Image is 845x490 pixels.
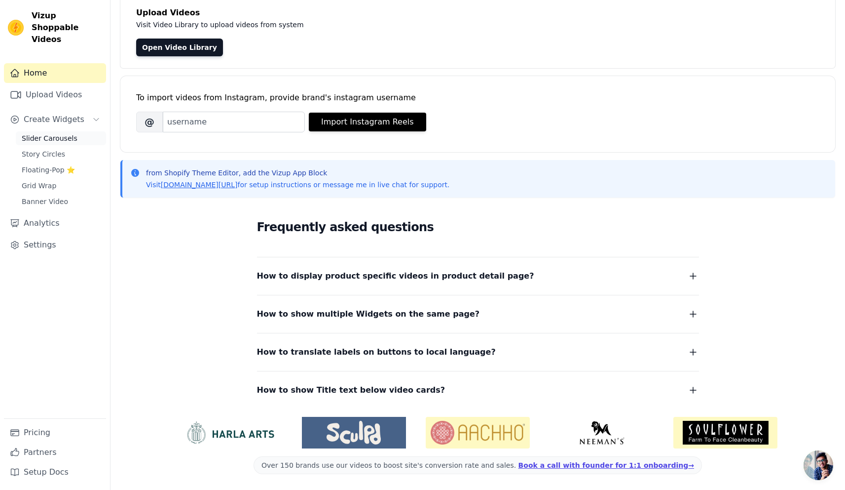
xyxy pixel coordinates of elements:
span: Grid Wrap [22,181,56,191]
button: Create Widgets [4,110,106,129]
a: Banner Video [16,195,106,208]
button: Import Instagram Reels [309,113,426,131]
a: Settings [4,235,106,255]
h2: Frequently asked questions [257,217,699,237]
div: Open chat [804,450,833,480]
span: Vizup Shoppable Videos [32,10,102,45]
span: How to translate labels on buttons to local language? [257,345,496,359]
a: Story Circles [16,147,106,161]
button: How to show Title text below video cards? [257,383,699,397]
img: HarlaArts [178,421,282,445]
a: Analytics [4,213,106,233]
a: Partners [4,443,106,462]
img: Vizup [8,20,24,36]
img: Soulflower [673,417,777,449]
button: How to display product specific videos in product detail page? [257,269,699,283]
a: Book a call with founder for 1:1 onboarding [518,461,694,469]
img: Sculpd US [302,421,406,445]
span: Story Circles [22,149,65,159]
a: [DOMAIN_NAME][URL] [161,181,238,189]
input: username [163,112,305,132]
span: Slider Carousels [22,133,77,143]
span: @ [136,112,163,132]
p: Visit for setup instructions or message me in live chat for support. [146,180,449,190]
span: How to show multiple Widgets on the same page? [257,307,480,321]
p: from Shopify Theme Editor, add the Vizup App Block [146,168,449,178]
span: How to display product specific videos in product detail page? [257,269,534,283]
a: Pricing [4,423,106,443]
button: How to show multiple Widgets on the same page? [257,307,699,321]
a: Grid Wrap [16,179,106,193]
a: Floating-Pop ⭐ [16,163,106,177]
button: How to translate labels on buttons to local language? [257,345,699,359]
span: Floating-Pop ⭐ [22,165,75,175]
span: How to show Title text below video cards? [257,383,445,397]
p: Visit Video Library to upload videos from system [136,19,578,31]
img: Neeman's [550,421,654,445]
img: Aachho [426,417,530,449]
a: Home [4,63,106,83]
span: Banner Video [22,197,68,206]
a: Open Video Library [136,39,223,56]
a: Slider Carousels [16,131,106,145]
a: Setup Docs [4,462,106,482]
div: To import videos from Instagram, provide brand's instagram username [136,92,819,104]
h4: Upload Videos [136,7,819,19]
a: Upload Videos [4,85,106,105]
span: Create Widgets [24,114,84,125]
